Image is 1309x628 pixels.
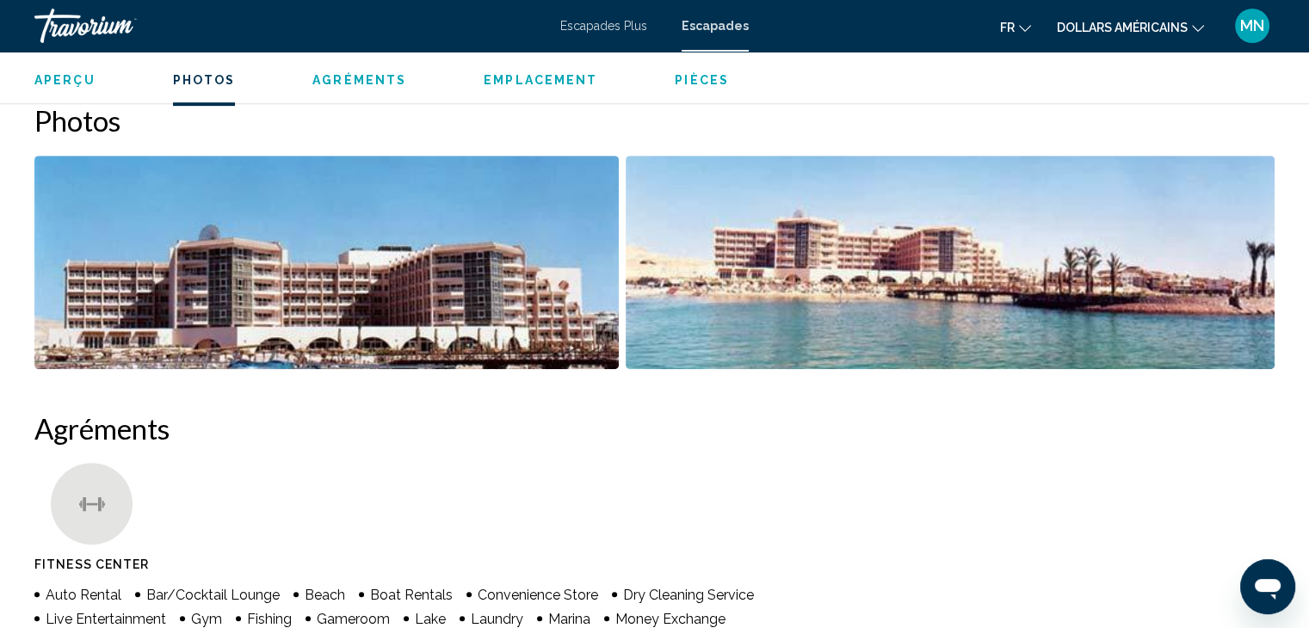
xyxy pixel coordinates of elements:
button: Pièces [675,72,729,88]
span: Fishing [247,611,292,627]
span: Live Entertainment [46,611,166,627]
font: fr [1000,21,1015,34]
span: Auto Rental [46,587,121,603]
button: Agréments [312,72,406,88]
button: Photos [173,72,236,88]
button: Menu utilisateur [1230,8,1275,44]
iframe: Bouton de lancement de la fenêtre de messagerie [1240,559,1295,614]
a: Travorium [34,9,543,43]
font: MN [1240,16,1264,34]
span: Beach [305,587,345,603]
button: Changer de langue [1000,15,1031,40]
button: Aperçu [34,72,96,88]
span: Marina [548,611,590,627]
span: Agréments [312,73,406,87]
span: Dry Cleaning Service [623,587,754,603]
span: Convenience Store [478,587,598,603]
span: Bar/Cocktail Lounge [146,587,280,603]
h2: Photos [34,103,1275,138]
span: Boat Rentals [370,587,453,603]
span: Fitness Center [34,557,149,571]
button: Emplacement [484,72,597,88]
span: Aperçu [34,73,96,87]
button: Open full-screen image slider [626,155,1275,370]
a: Escapades Plus [560,19,647,33]
span: Gym [191,611,222,627]
span: Gameroom [317,611,390,627]
span: Photos [173,73,236,87]
h2: Agréments [34,411,1275,446]
a: Escapades [682,19,749,33]
span: Pièces [675,73,729,87]
span: Money Exchange [615,611,726,627]
font: dollars américains [1057,21,1188,34]
span: Emplacement [484,73,597,87]
button: Changer de devise [1057,15,1204,40]
button: Open full-screen image slider [34,155,619,370]
span: Laundry [471,611,523,627]
span: Lake [415,611,446,627]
